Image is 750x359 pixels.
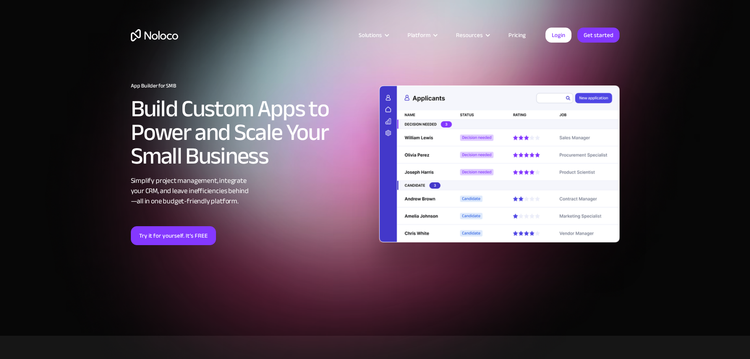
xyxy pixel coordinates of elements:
div: Solutions [349,30,398,40]
a: Try it for yourself. It’s FREE [131,226,216,245]
div: Platform [408,30,430,40]
div: Resources [456,30,483,40]
div: Resources [446,30,499,40]
a: Pricing [499,30,536,40]
a: Login [545,28,571,43]
h2: Build Custom Apps to Power and Scale Your Small Business [131,97,371,168]
div: Platform [398,30,446,40]
div: Simplify project management, integrate your CRM, and leave inefficiencies behind —all in one budg... [131,176,371,206]
h1: App Builder for SMB [131,83,371,89]
a: Get started [577,28,620,43]
a: home [131,29,178,41]
div: Solutions [359,30,382,40]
